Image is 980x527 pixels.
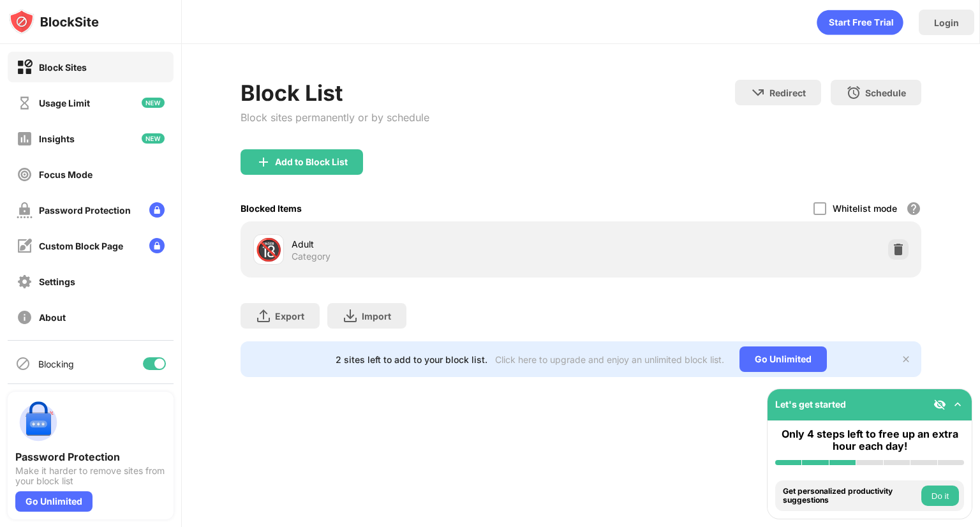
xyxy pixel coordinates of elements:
img: block-on.svg [17,59,33,75]
img: insights-off.svg [17,131,33,147]
img: lock-menu.svg [149,238,165,253]
div: 2 sites left to add to your block list. [336,354,487,365]
button: Do it [921,486,959,506]
div: Block List [241,80,429,106]
img: about-off.svg [17,309,33,325]
div: Blocking [38,359,74,369]
div: Only 4 steps left to free up an extra hour each day! [775,428,964,452]
div: Whitelist mode [833,203,897,214]
div: Block sites permanently or by schedule [241,111,429,124]
div: Click here to upgrade and enjoy an unlimited block list. [495,354,724,365]
div: Export [275,311,304,322]
div: Block Sites [39,62,87,73]
div: Get personalized productivity suggestions [783,487,918,505]
img: password-protection-off.svg [17,202,33,218]
div: Add to Block List [275,157,348,167]
div: About [39,312,66,323]
div: Let's get started [775,399,846,410]
img: new-icon.svg [142,98,165,108]
img: eye-not-visible.svg [933,398,946,411]
img: customize-block-page-off.svg [17,238,33,254]
div: Password Protection [15,450,166,463]
div: Focus Mode [39,169,93,180]
img: omni-setup-toggle.svg [951,398,964,411]
img: blocking-icon.svg [15,356,31,371]
div: Go Unlimited [15,491,93,512]
div: Insights [39,133,75,144]
div: Redirect [769,87,806,98]
div: 🔞 [255,237,282,263]
div: Adult [292,237,581,251]
div: Custom Block Page [39,241,123,251]
div: Login [934,17,959,28]
img: focus-off.svg [17,167,33,182]
div: Blocked Items [241,203,302,214]
div: Password Protection [39,205,131,216]
img: new-icon.svg [142,133,165,144]
div: Schedule [865,87,906,98]
div: Make it harder to remove sites from your block list [15,466,166,486]
div: Import [362,311,391,322]
div: Category [292,251,330,262]
img: lock-menu.svg [149,202,165,218]
div: Usage Limit [39,98,90,108]
div: Go Unlimited [739,346,827,372]
img: push-password-protection.svg [15,399,61,445]
img: time-usage-off.svg [17,95,33,111]
div: animation [817,10,903,35]
div: Settings [39,276,75,287]
img: logo-blocksite.svg [9,9,99,34]
img: x-button.svg [901,354,911,364]
img: settings-off.svg [17,274,33,290]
